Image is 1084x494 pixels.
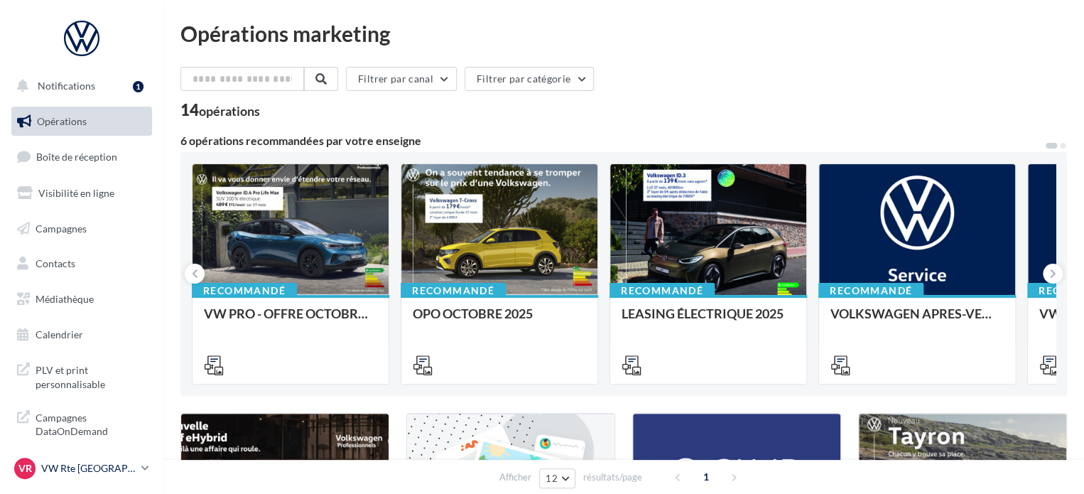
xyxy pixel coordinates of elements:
[401,283,506,299] div: Recommandé
[36,151,117,163] span: Boîte de réception
[38,80,95,92] span: Notifications
[37,115,87,127] span: Opérations
[9,284,155,314] a: Médiathèque
[36,293,94,305] span: Médiathèque
[818,283,923,299] div: Recommandé
[465,67,594,91] button: Filtrer par catégorie
[583,471,642,484] span: résultats/page
[180,135,1044,146] div: 6 opérations recommandées par votre enseigne
[18,461,32,476] span: VR
[41,461,136,476] p: VW Rte [GEOGRAPHIC_DATA]
[539,468,575,488] button: 12
[36,408,146,439] span: Campagnes DataOnDemand
[346,67,457,91] button: Filtrer par canal
[38,187,114,199] span: Visibilité en ligne
[9,71,149,101] button: Notifications 1
[609,283,715,299] div: Recommandé
[36,222,87,234] span: Campagnes
[180,102,260,118] div: 14
[36,257,75,269] span: Contacts
[9,107,155,136] a: Opérations
[413,306,586,335] div: OPO OCTOBRE 2025
[622,306,795,335] div: LEASING ÉLECTRIQUE 2025
[9,178,155,208] a: Visibilité en ligne
[180,23,1067,44] div: Opérations marketing
[830,306,1004,335] div: VOLKSWAGEN APRES-VENTE
[192,283,297,299] div: Recommandé
[546,473,558,484] span: 12
[9,249,155,279] a: Contacts
[695,466,717,488] span: 1
[9,320,155,350] a: Calendrier
[9,355,155,397] a: PLV et print personnalisable
[36,328,83,340] span: Calendrier
[11,455,152,482] a: VR VW Rte [GEOGRAPHIC_DATA]
[36,360,146,391] span: PLV et print personnalisable
[9,402,155,444] a: Campagnes DataOnDemand
[9,214,155,244] a: Campagnes
[499,471,531,484] span: Afficher
[204,306,377,335] div: VW PRO - OFFRE OCTOBRE 25
[199,104,260,117] div: opérations
[133,81,143,92] div: 1
[9,141,155,172] a: Boîte de réception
